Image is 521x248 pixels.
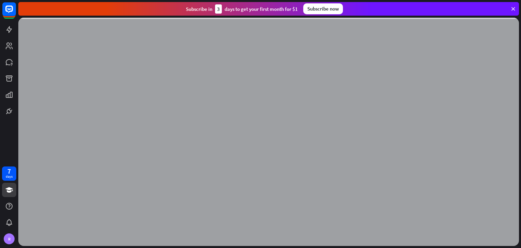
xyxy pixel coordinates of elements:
div: Subscribe now [303,3,343,14]
div: days [6,174,13,179]
div: 3 [215,4,222,14]
div: Subscribe in days to get your first month for $1 [186,4,298,14]
div: R [4,233,15,244]
a: 7 days [2,166,16,181]
div: 7 [7,168,11,174]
